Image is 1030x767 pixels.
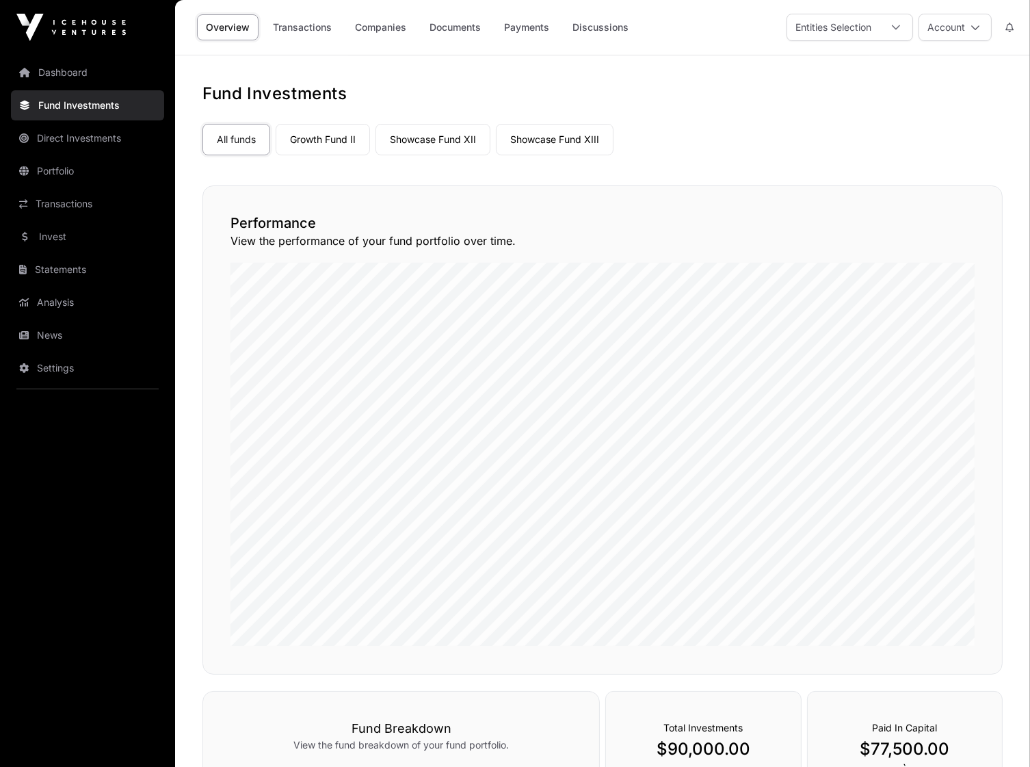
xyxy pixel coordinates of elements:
a: All funds [202,124,270,155]
a: Analysis [11,287,164,317]
span: Total Investments [663,722,743,733]
img: Icehouse Ventures Logo [16,14,126,41]
a: Statements [11,255,164,285]
span: Paid In Capital [872,722,937,733]
iframe: Chat Widget [962,701,1030,767]
a: Transactions [11,189,164,219]
a: Portfolio [11,156,164,186]
a: Dashboard [11,57,164,88]
p: $77,500.00 [835,738,975,760]
a: Settings [11,353,164,383]
a: Fund Investments [11,90,164,120]
a: Overview [197,14,259,40]
h2: Performance [230,213,975,233]
p: View the fund breakdown of your fund portfolio. [230,738,572,752]
a: Discussions [564,14,637,40]
h3: Fund Breakdown [230,719,572,738]
button: Account [919,14,992,41]
p: $90,000.00 [633,738,773,760]
a: Direct Investments [11,123,164,153]
h1: Fund Investments [202,83,1003,105]
a: Showcase Fund XIII [496,124,613,155]
a: Documents [421,14,490,40]
a: Companies [346,14,415,40]
a: Payments [495,14,558,40]
p: View the performance of your fund portfolio over time. [230,233,975,249]
a: Growth Fund II [276,124,370,155]
a: Showcase Fund XII [375,124,490,155]
a: News [11,320,164,350]
a: Invest [11,222,164,252]
a: Transactions [264,14,341,40]
div: Entities Selection [787,14,880,40]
